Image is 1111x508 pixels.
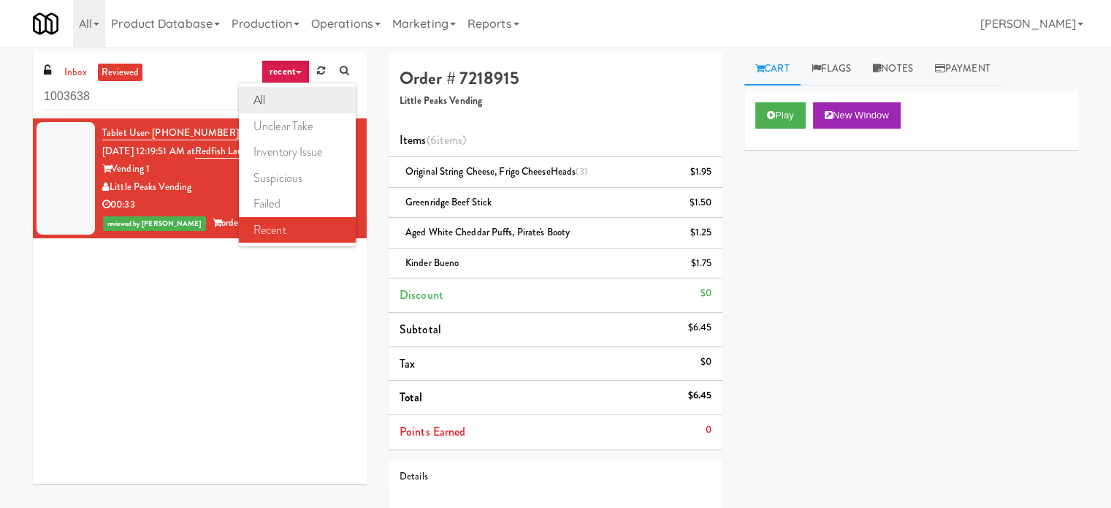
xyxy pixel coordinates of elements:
[239,87,356,113] a: all
[239,113,356,140] a: unclear take
[102,196,356,214] div: 00:33
[195,144,261,159] a: Redfish Laundry
[239,191,356,217] a: failed
[148,126,239,140] span: · [PHONE_NUMBER]
[924,53,1001,86] a: Payment
[102,178,356,197] div: Little Peaks Vending
[688,387,712,405] div: $6.45
[400,355,415,372] span: Tax
[400,389,423,406] span: Total
[690,163,712,181] div: $1.95
[103,216,206,231] span: reviewed by [PERSON_NAME]
[690,194,712,212] div: $1.50
[239,139,356,165] a: inventory issue
[405,195,492,209] span: Greenridge Beef Stick
[98,64,143,82] a: reviewed
[700,353,711,371] div: $0
[61,64,91,82] a: inbox
[706,421,711,439] div: 0
[405,164,588,178] span: Original String Cheese, Frigo CheeseHeads
[813,102,901,129] button: New Window
[744,53,801,86] a: Cart
[400,96,711,107] h5: Little Peaks Vending
[400,468,711,486] div: Details
[400,321,441,338] span: Subtotal
[261,60,310,83] a: recent
[102,160,356,178] div: Vending 1
[400,132,466,148] span: Items
[755,102,806,129] button: Play
[688,319,712,337] div: $6.45
[437,132,463,148] ng-pluralize: items
[700,284,711,303] div: $0
[801,53,863,86] a: Flags
[400,423,465,440] span: Points Earned
[691,254,712,273] div: $1.75
[862,53,924,86] a: Notes
[44,83,356,110] input: Search vision orders
[102,126,239,140] a: Tablet User· [PHONE_NUMBER]
[400,69,711,88] h4: Order # 7218915
[405,225,570,239] span: Aged White Cheddar Puffs, Pirate's Booty
[576,164,588,178] span: (3)
[400,287,443,303] span: Discount
[239,165,356,192] a: suspicious
[690,224,712,242] div: $1.25
[239,217,356,243] a: recent
[427,132,467,148] span: (6 )
[213,216,273,230] span: order created
[33,118,367,238] li: Tablet User· [PHONE_NUMBER][DATE] 12:19:51 AM atRedfish LaundryVending 1Little Peaks Vending00:33...
[33,11,58,37] img: Micromart
[102,144,195,158] span: [DATE] 12:19:51 AM at
[405,256,459,270] span: Kinder Bueno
